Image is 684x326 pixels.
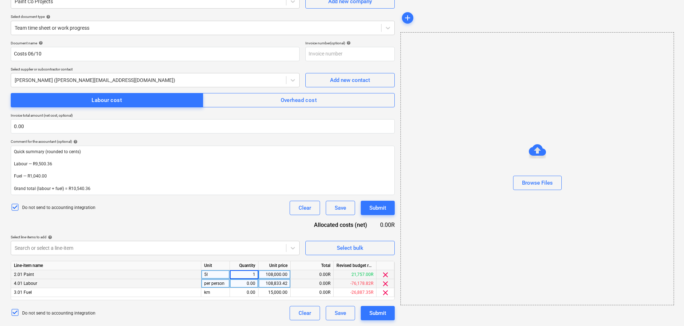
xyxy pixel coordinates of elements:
div: 0.00R [291,288,334,297]
div: Quantity [230,261,259,270]
button: Save [326,201,355,215]
button: Overhead cost [203,93,395,107]
div: -26,887.35R [334,288,377,297]
input: Invoice total amount (net cost, optional) [11,119,395,133]
div: 108,833.42 [261,279,287,288]
div: Browse Files [400,32,674,305]
div: Document name [11,41,300,45]
p: Do not send to accounting integration [22,205,95,211]
span: add [403,14,412,22]
span: help [45,15,50,19]
div: Save [335,308,346,318]
div: Labour cost [92,96,122,105]
div: 0.00R [291,279,334,288]
span: help [72,140,78,144]
div: Line-item name [11,261,201,270]
div: Clear [299,203,311,213]
span: clear [381,279,390,288]
button: Select bulk [305,241,395,255]
input: Invoice number [305,47,395,61]
div: Select line-items to add [11,235,300,239]
div: 5l [201,270,230,279]
div: Total [291,261,334,270]
div: Unit price [259,261,291,270]
span: Grand total (labour + fuel) = R10,540.36 [14,186,90,191]
div: Allocated costs (net) [302,221,379,229]
div: Submit [369,203,386,213]
div: 0.00R [379,221,395,229]
div: Overhead cost [281,96,317,105]
div: Unit [201,261,230,270]
div: km [201,288,230,297]
div: per person [201,279,230,288]
button: Add new contact [305,73,395,87]
div: Submit [369,308,386,318]
span: Fuel — R1,040.00 [14,174,47,179]
div: 0.00 [233,279,255,288]
div: Revised budget remaining [334,261,377,270]
button: Clear [290,201,320,215]
span: help [345,41,351,45]
div: 15,000.00 [261,288,287,297]
button: Save [326,306,355,320]
div: 21,757.00R [334,270,377,279]
span: 2.01 Paint [14,272,34,277]
button: Labour cost [11,93,203,107]
div: Invoice number (optional) [305,41,395,45]
p: Do not send to accounting integration [22,310,95,316]
span: clear [381,288,390,297]
button: Submit [361,201,395,215]
div: Comment for the accountant (optional) [11,139,395,144]
div: Save [335,203,346,213]
input: Document name [11,47,300,61]
span: 4.01 Labour [14,281,37,286]
div: 108,000.00 [261,270,287,279]
div: Select bulk [337,243,363,253]
span: Labour — R9,500.36 [14,161,52,166]
div: Browse Files [522,178,553,188]
p: Invoice total amount (net cost, optional) [11,113,395,119]
div: 0.00R [291,270,334,279]
button: Submit [361,306,395,320]
button: Clear [290,306,320,320]
iframe: Chat Widget [648,292,684,326]
p: Select supplier or subcontractor contact [11,67,300,73]
div: -76,178.82R [334,279,377,288]
span: help [46,235,52,239]
div: Clear [299,308,311,318]
div: 0.00 [233,288,255,297]
span: 3.01 Fuel [14,290,32,295]
span: Quick summary (rounded to cents) [14,149,81,154]
div: Add new contact [330,76,370,85]
span: clear [381,271,390,279]
button: Browse Files [513,176,562,190]
span: help [37,41,43,45]
div: Select document type [11,14,395,19]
